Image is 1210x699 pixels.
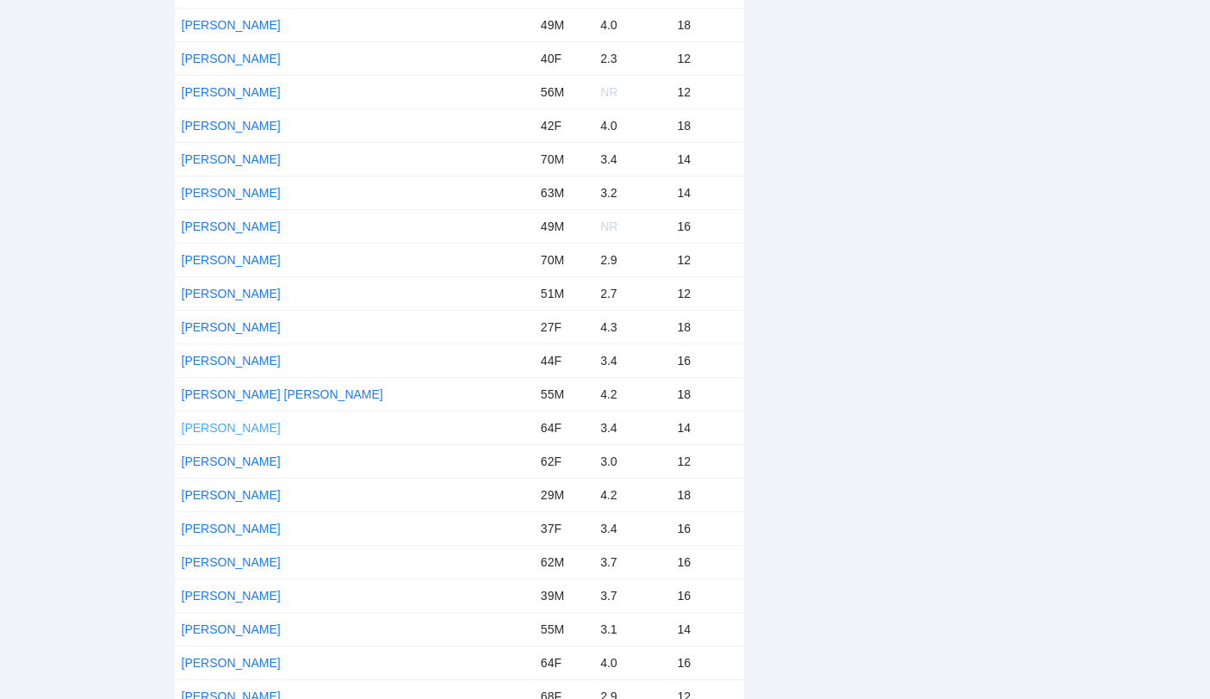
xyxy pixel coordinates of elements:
a: [PERSON_NAME] [182,622,281,636]
a: [PERSON_NAME] [182,455,281,468]
span: 3.4 [600,421,617,435]
td: 14 [670,176,744,210]
span: 2.3 [600,52,617,65]
a: [PERSON_NAME] [182,287,281,300]
td: 51M [534,277,593,311]
span: 3.7 [600,589,617,603]
td: 42F [534,109,593,143]
a: [PERSON_NAME] [182,152,281,166]
a: [PERSON_NAME] [182,85,281,99]
td: 29M [534,479,593,512]
td: 16 [670,646,744,680]
td: 62M [534,546,593,579]
a: [PERSON_NAME] [182,186,281,200]
td: 37F [534,512,593,546]
td: 70M [534,244,593,277]
span: 3.7 [600,555,617,569]
a: [PERSON_NAME] [182,589,281,603]
td: 64F [534,646,593,680]
td: 14 [670,143,744,176]
span: 4.0 [600,18,617,32]
td: 14 [670,613,744,646]
td: 12 [670,76,744,109]
a: [PERSON_NAME] [182,119,281,133]
td: 16 [670,210,744,244]
a: [PERSON_NAME] [182,220,281,233]
td: 56M [534,76,593,109]
td: 12 [670,244,744,277]
span: 4.3 [600,320,617,334]
td: 49M [534,210,593,244]
span: NR [600,85,617,99]
a: [PERSON_NAME] [182,421,281,435]
a: [PERSON_NAME] [182,52,281,65]
a: [PERSON_NAME] [182,253,281,267]
td: 40F [534,42,593,76]
a: [PERSON_NAME] [182,555,281,569]
span: 4.0 [600,656,617,670]
span: 3.2 [600,186,617,200]
td: 55M [534,378,593,411]
td: 16 [670,546,744,579]
span: 4.2 [600,488,617,502]
td: 39M [534,579,593,613]
td: 16 [670,579,744,613]
td: 18 [670,109,744,143]
span: 2.7 [600,287,617,300]
td: 27F [534,311,593,344]
a: [PERSON_NAME] [182,522,281,535]
td: 18 [670,311,744,344]
td: 16 [670,512,744,546]
td: 16 [670,344,744,378]
td: 12 [670,42,744,76]
td: 12 [670,277,744,311]
a: [PERSON_NAME] [182,18,281,32]
td: 64F [534,411,593,445]
span: 3.0 [600,455,617,468]
td: 70M [534,143,593,176]
span: NR [600,220,617,233]
span: 3.4 [600,522,617,535]
span: 2.9 [600,253,617,267]
span: 3.4 [600,354,617,368]
a: [PERSON_NAME] [PERSON_NAME] [182,387,383,401]
span: 4.0 [600,119,617,133]
td: 14 [670,411,744,445]
td: 49M [534,9,593,42]
td: 62F [534,445,593,479]
span: 3.1 [600,622,617,636]
td: 44F [534,344,593,378]
td: 18 [670,378,744,411]
a: [PERSON_NAME] [182,488,281,502]
td: 12 [670,445,744,479]
span: 3.4 [600,152,617,166]
td: 18 [670,9,744,42]
a: [PERSON_NAME] [182,656,281,670]
span: 4.2 [600,387,617,401]
td: 63M [534,176,593,210]
a: [PERSON_NAME] [182,354,281,368]
a: [PERSON_NAME] [182,320,281,334]
td: 55M [534,613,593,646]
td: 18 [670,479,744,512]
